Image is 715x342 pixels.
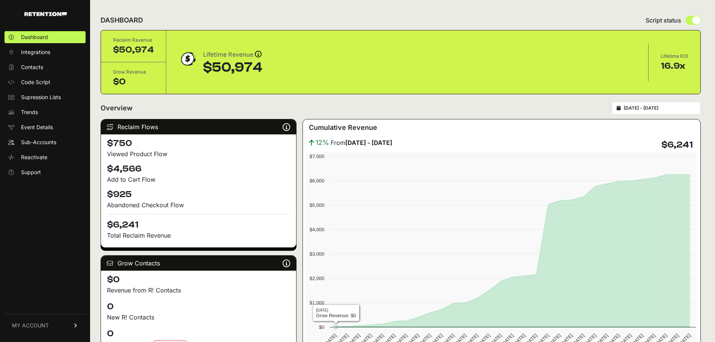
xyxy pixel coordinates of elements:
[5,314,86,337] a: MY ACCOUNT
[310,154,324,159] text: $7,000
[5,31,86,43] a: Dashboard
[113,76,154,88] div: $0
[107,137,290,149] h4: $750
[203,60,262,75] div: $50,974
[107,149,290,158] div: Viewed Product Flow
[178,50,197,68] img: dollar-coin-05c43ed7efb7bc0c12610022525b4bbbb207c7efeef5aecc26f025e68dcafac9.png
[661,139,693,151] h4: $6,241
[319,324,324,330] text: $0
[101,256,296,271] div: Grow Contacts
[21,93,61,101] span: Supression Lists
[5,121,86,133] a: Event Details
[345,139,392,146] strong: [DATE] - [DATE]
[5,61,86,73] a: Contacts
[5,76,86,88] a: Code Script
[113,44,154,56] div: $50,974
[203,50,262,60] div: Lifetime Revenue
[661,53,688,60] div: Lifetime ROI
[101,103,132,113] h2: Overview
[12,322,49,329] span: MY ACCOUNT
[331,138,392,147] span: From
[107,163,290,175] h4: $4,566
[21,48,50,56] span: Integrations
[309,122,377,133] h3: Cumulative Revenue
[316,137,329,148] span: 12%
[21,124,53,131] span: Event Details
[5,106,86,118] a: Trends
[113,36,154,44] div: Reclaim Revenue
[21,78,50,86] span: Code Script
[113,68,154,76] div: Grow Revenue
[107,328,290,340] h4: 0
[107,313,290,322] p: New R! Contacts
[646,16,681,25] span: Script status
[107,286,290,295] p: Revenue from R! Contacts
[5,151,86,163] a: Reactivate
[107,301,290,313] h4: 0
[21,139,56,146] span: Sub-Accounts
[107,214,290,231] h4: $6,241
[310,300,324,306] text: $1,000
[310,178,324,184] text: $6,000
[101,15,143,26] h2: DASHBOARD
[310,227,324,232] text: $4,000
[24,12,67,16] img: Retention.com
[107,188,290,200] h4: $925
[310,202,324,208] text: $5,000
[5,136,86,148] a: Sub-Accounts
[107,274,290,286] h4: $0
[5,46,86,58] a: Integrations
[310,276,324,281] text: $2,000
[107,231,290,240] p: Total Reclaim Revenue
[21,33,48,41] span: Dashboard
[5,91,86,103] a: Supression Lists
[21,169,41,176] span: Support
[310,251,324,257] text: $3,000
[21,154,47,161] span: Reactivate
[5,166,86,178] a: Support
[107,200,290,209] div: Abandoned Checkout Flow
[661,60,688,72] div: 16.9x
[107,175,290,184] div: Add to Cart Flow
[21,108,38,116] span: Trends
[101,119,296,134] div: Reclaim Flows
[21,63,43,71] span: Contacts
